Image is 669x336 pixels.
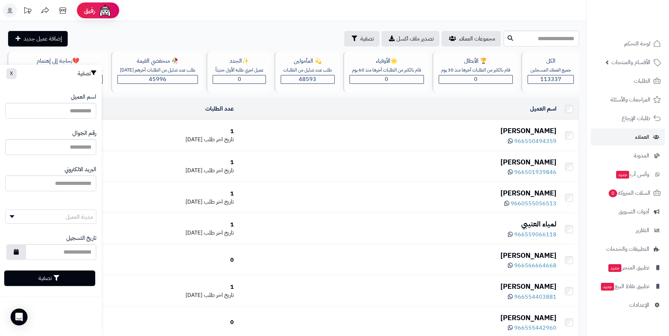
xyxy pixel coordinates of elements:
[591,110,665,127] a: طلبات الإرجاع
[281,57,335,65] div: 💫 المأمولين
[205,52,273,92] a: ✨الجددعميل اجري طلبه الأول حديثاّ0
[205,105,234,113] a: عدد الطلبات
[600,281,649,291] span: تطبيق نقاط البيع
[344,31,379,46] button: تصفية
[14,57,103,65] div: 💔بحاجة إلى إهتمام
[616,171,629,179] span: جديد
[530,105,557,113] a: اسم العميل
[615,169,649,179] span: وآتس آب
[273,52,341,92] a: 💫 المأمولينطلب عدد ضئيل من الطلبات48593
[591,185,665,201] a: السلات المتروكة0
[10,70,13,77] span: X
[636,225,649,235] span: التقارير
[19,4,36,19] a: تحديثات المنصة
[591,91,665,108] a: المراجعات والأسئلة
[239,157,557,167] div: [PERSON_NAME]
[109,52,205,92] a: 🥀 منخفضي القيمةطلب عدد ضئيل من الطلبات آخرهم [DATE]45996
[519,52,580,92] a: الكلجميع العملاء المسجلين113337
[239,313,557,323] div: [PERSON_NAME]
[442,31,501,46] a: مجموعات العملاء
[117,57,198,65] div: 🥀 منخفضي القيمة
[624,39,650,49] span: لوحة التحكم
[66,234,96,242] label: تاريخ التسجيل
[115,136,234,144] div: [DATE]
[508,137,557,145] a: 966550494359
[508,324,557,332] a: 966555442960
[239,219,557,229] div: لمياء العتيبي
[591,129,665,145] a: العملاء
[239,281,557,292] div: [PERSON_NAME]
[6,52,109,92] a: 💔بحاجة إلى إهتمامطلب عدد كبير من الطلبات و لم يطلب منذ 6 أشهر7
[511,199,557,208] span: 9660555056513
[608,263,649,273] span: تطبيق المتجر
[213,57,266,65] div: ✨الجدد
[385,75,388,83] span: 0
[281,67,335,74] div: طلب عدد ضئيل من الطلبات
[115,221,234,229] div: 1
[11,309,28,325] div: Open Intercom Messenger
[610,95,650,105] span: المراجعات والأسئلة
[608,188,650,198] span: السلات المتروكة
[213,67,266,74] div: عميل اجري طلبه الأول حديثاّ
[622,113,650,123] span: طلبات الإرجاع
[514,168,557,176] span: 966501939846
[6,68,17,79] button: X
[115,318,234,326] div: 0
[115,229,234,237] div: [DATE]
[8,31,68,46] a: إضافة عميل جديد
[341,52,431,92] a: 🌟الأوفياءقام بالكثير من الطلبات آخرها منذ 60 يوم0
[508,293,557,301] a: 966554403881
[591,297,665,313] a: الإعدادات
[115,291,234,299] div: [DATE]
[349,57,424,65] div: 🌟الأوفياء
[115,283,234,291] div: 1
[612,57,650,67] span: الأقسام والمنتجات
[239,250,557,261] div: [PERSON_NAME]
[382,31,439,46] a: تصدير ملف اكسل
[431,52,520,92] a: 🏆 الأبطالقام بالكثير من الطلبات آخرها منذ 30 يوم0
[514,293,557,301] span: 966554403881
[115,198,234,206] div: [DATE]
[528,67,574,74] div: جميع العملاء المسجلين
[591,222,665,239] a: التقارير
[459,35,495,43] span: مجموعات العملاء
[204,166,234,175] span: تاريخ اخر طلب
[608,264,621,272] span: جديد
[66,213,93,221] span: مدينة العميل
[591,147,665,164] a: المدونة
[606,244,649,254] span: التطبيقات والخدمات
[349,67,424,74] div: قام بالكثير من الطلبات آخرها منذ 60 يوم
[72,129,96,137] label: رقم الجوال
[635,132,649,142] span: العملاء
[508,230,557,239] a: 966559066118
[514,261,557,270] span: 966566664668
[591,35,665,52] a: لوحة التحكم
[591,278,665,295] a: تطبيق نقاط البيعجديد
[115,256,234,264] div: 0
[239,188,557,198] div: [PERSON_NAME]
[65,166,96,174] label: البريد الالكتروني
[4,270,95,286] button: تصفية
[634,151,649,161] span: المدونة
[514,324,557,332] span: 966555442960
[204,229,234,237] span: تاريخ اخر طلب
[239,126,557,136] div: [PERSON_NAME]
[591,166,665,183] a: وآتس آبجديد
[149,75,166,83] span: 45996
[591,241,665,257] a: التطبيقات والخدمات
[601,283,614,291] span: جديد
[71,93,96,101] label: اسم العميل
[204,198,234,206] span: تاريخ اخر طلب
[514,137,557,145] span: 966550494359
[514,230,557,239] span: 966559066118
[609,189,617,197] span: 0
[115,158,234,167] div: 1
[619,207,649,217] span: أدوات التسويق
[439,67,513,74] div: قام بالكثير من الطلبات آخرها منذ 30 يوم
[299,75,316,83] span: 48593
[24,35,62,43] span: إضافة عميل جديد
[508,168,557,176] a: 966501939846
[591,203,665,220] a: أدوات التسويق
[504,199,557,208] a: 9660555056513
[117,67,198,74] div: طلب عدد ضئيل من الطلبات آخرهم [DATE]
